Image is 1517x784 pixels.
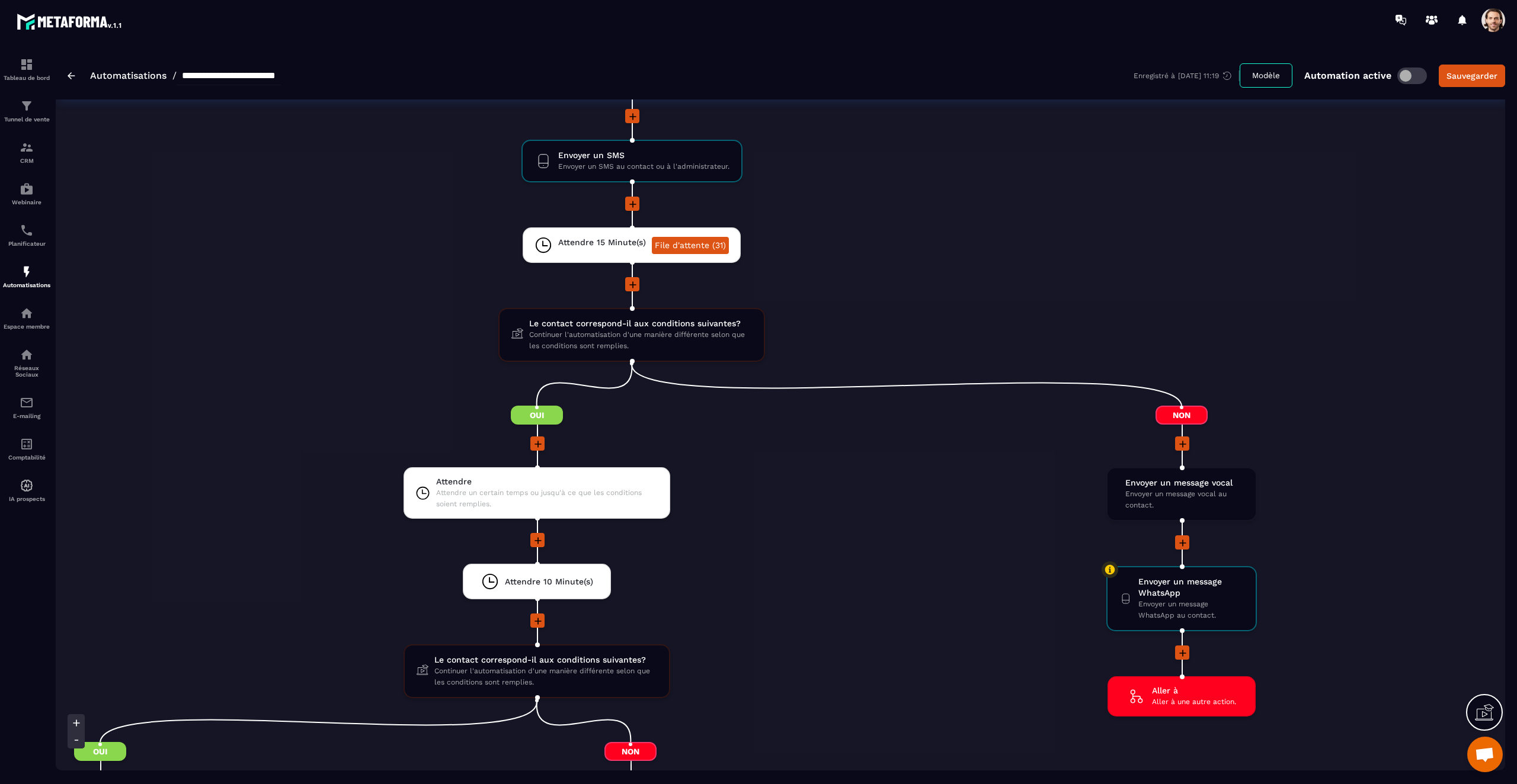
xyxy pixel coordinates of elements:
span: Aller à une autre action. [1152,696,1236,708]
a: formationformationTunnel de vente [3,90,50,131]
span: Continuer l'automatisation d'une manière différente selon que les conditions sont remplies. [529,329,752,352]
p: Planificateur [3,240,50,247]
p: Automation active [1304,70,1391,81]
span: Aller à [1152,685,1236,696]
div: Sauvegarder [1446,70,1497,82]
button: Modèle [1240,63,1292,88]
p: Tunnel de vente [3,116,50,123]
p: Espace membre [3,323,50,330]
span: Non [604,742,657,761]
span: Attendre un certain temps ou jusqu'à ce que les conditions soient remplies. [436,487,658,510]
a: formationformationCRM [3,131,50,173]
p: IA prospects [3,496,50,502]
a: accountantaccountantComptabilité [3,428,50,470]
span: Attendre 10 Minute(s) [505,576,593,587]
img: logo [17,11,123,32]
img: email [20,396,34,410]
p: CRM [3,158,50,164]
a: schedulerschedulerPlanificateur [3,214,50,256]
a: social-networksocial-networkRéseaux Sociaux [3,339,50,387]
img: formation [20,140,34,155]
p: Réseaux Sociaux [3,365,50,378]
span: Envoyer un message WhatsApp au contact. [1138,599,1244,621]
img: automations [20,265,34,279]
span: Envoyer un message vocal [1125,477,1244,489]
button: Sauvegarder [1439,65,1505,87]
a: automationsautomationsAutomatisations [3,256,50,297]
span: Envoyer un SMS au contact ou à l'administrateur. [558,161,729,172]
span: Non [1156,406,1208,425]
a: formationformationTableau de bord [3,49,50,90]
p: Automatisations [3,282,50,288]
img: arrow [68,72,75,79]
div: Enregistré à [1134,70,1240,81]
a: automationsautomationsEspace membre [3,297,50,339]
span: Continuer l'automatisation d'une manière différente selon que les conditions sont remplies. [434,666,657,688]
p: E-mailing [3,413,50,419]
span: Oui [74,742,126,761]
img: formation [20,57,34,72]
p: Tableau de bord [3,75,50,81]
a: automationsautomationsWebinaire [3,173,50,214]
span: Le contact correspond-il aux conditions suivantes? [529,318,752,329]
span: Attendre 15 Minute(s) [558,237,646,248]
span: Attendre [436,476,658,487]
img: automations [20,478,34,493]
span: Envoyer un SMS [558,150,729,161]
span: Oui [511,406,563,425]
img: social-network [20,348,34,362]
span: Envoyer un message vocal au contact. [1125,489,1244,511]
span: Envoyer un message WhatsApp [1138,576,1244,599]
img: formation [20,99,34,113]
a: File d'attente (31) [652,237,729,254]
p: Webinaire [3,199,50,205]
a: Automatisations [90,70,167,81]
img: automations [20,182,34,196]
img: automations [20,306,34,320]
a: Open chat [1467,737,1503,772]
p: Comptabilité [3,454,50,461]
p: [DATE] 11:19 [1178,72,1219,80]
img: scheduler [20,223,34,237]
a: emailemailE-mailing [3,387,50,428]
span: Le contact correspond-il aux conditions suivantes? [434,654,657,666]
span: / [172,70,177,81]
img: accountant [20,437,34,451]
